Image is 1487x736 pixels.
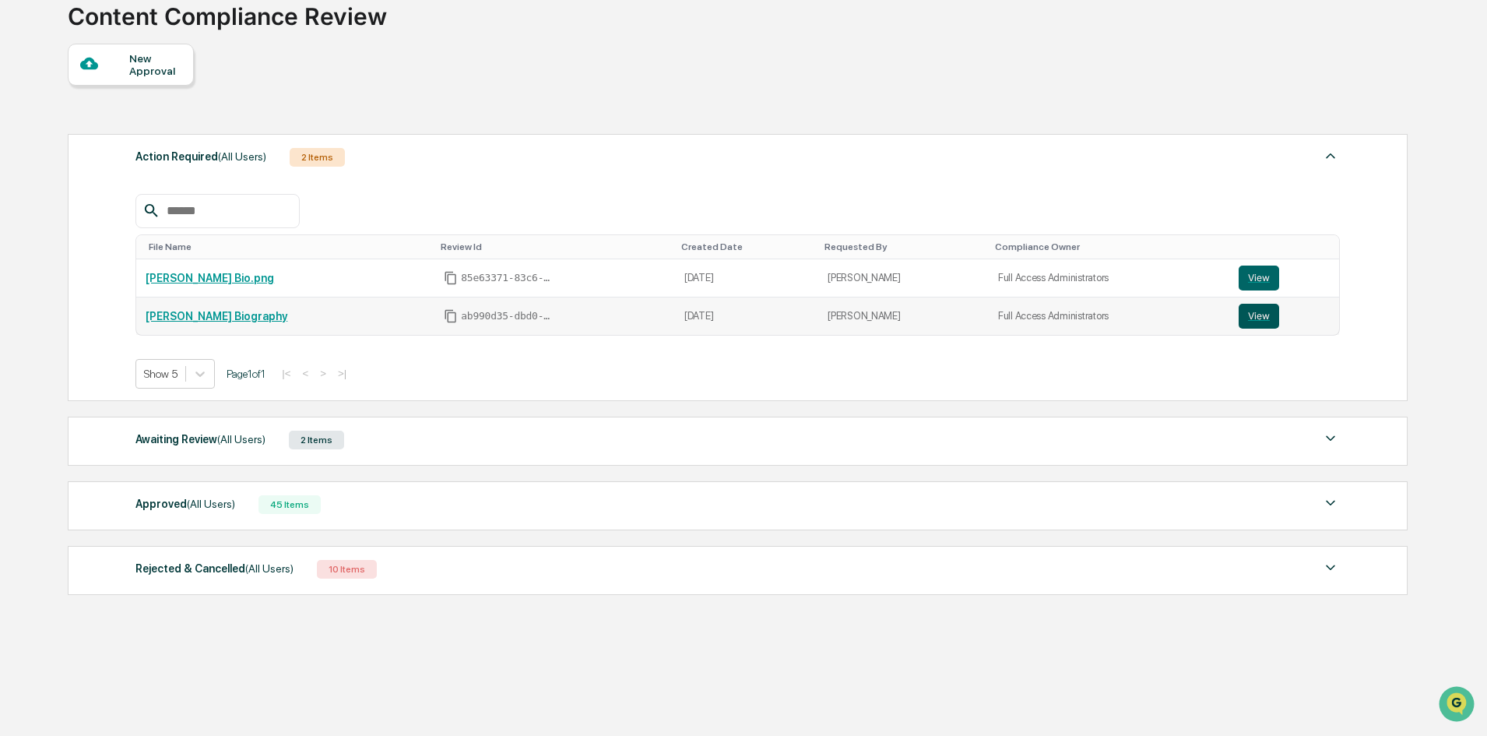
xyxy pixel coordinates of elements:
[146,272,274,284] a: [PERSON_NAME] Bio.png
[297,367,313,380] button: <
[818,298,989,335] td: [PERSON_NAME]
[1321,429,1340,448] img: caret
[258,495,321,514] div: 45 Items
[1242,241,1333,252] div: Toggle SortBy
[16,119,44,147] img: 1746055101610-c473b297-6a78-478c-a979-82029cc54cd1
[1239,304,1279,329] button: View
[995,241,1223,252] div: Toggle SortBy
[9,190,107,218] a: 🖐️Preclearance
[227,368,265,380] span: Page 1 of 1
[31,196,100,212] span: Preclearance
[1239,304,1330,329] a: View
[128,196,193,212] span: Attestations
[135,494,235,514] div: Approved
[1239,266,1279,291] button: View
[444,309,458,323] span: Copy Id
[146,310,287,322] a: [PERSON_NAME] Biography
[110,263,188,276] a: Powered byPylon
[333,367,351,380] button: >|
[441,241,669,252] div: Toggle SortBy
[1437,685,1479,727] iframe: Open customer support
[53,119,255,135] div: Start new chat
[187,498,235,510] span: (All Users)
[315,367,331,380] button: >
[818,259,989,298] td: [PERSON_NAME]
[681,241,812,252] div: Toggle SortBy
[675,298,818,335] td: [DATE]
[9,220,104,248] a: 🔎Data Lookup
[217,433,265,445] span: (All Users)
[1321,558,1340,577] img: caret
[461,310,554,322] span: ab990d35-dbd0-4899-8783-2fa5b8b170ae
[289,431,344,449] div: 2 Items
[16,227,28,240] div: 🔎
[218,150,266,163] span: (All Users)
[444,271,458,285] span: Copy Id
[107,190,199,218] a: 🗄️Attestations
[1321,494,1340,512] img: caret
[155,264,188,276] span: Pylon
[989,298,1229,335] td: Full Access Administrators
[113,198,125,210] div: 🗄️
[290,148,345,167] div: 2 Items
[129,52,181,77] div: New Approval
[16,198,28,210] div: 🖐️
[265,124,283,143] button: Start new chat
[675,259,818,298] td: [DATE]
[1321,146,1340,165] img: caret
[989,259,1229,298] td: Full Access Administrators
[135,558,294,579] div: Rejected & Cancelled
[1239,266,1330,291] a: View
[461,272,554,284] span: 85e63371-83c6-493e-b577-d24574219749
[53,135,197,147] div: We're available if you need us!
[245,562,294,575] span: (All Users)
[31,226,98,241] span: Data Lookup
[317,560,377,579] div: 10 Items
[149,241,428,252] div: Toggle SortBy
[135,146,266,167] div: Action Required
[824,241,983,252] div: Toggle SortBy
[135,429,265,449] div: Awaiting Review
[16,33,283,58] p: How can we help?
[277,367,295,380] button: |<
